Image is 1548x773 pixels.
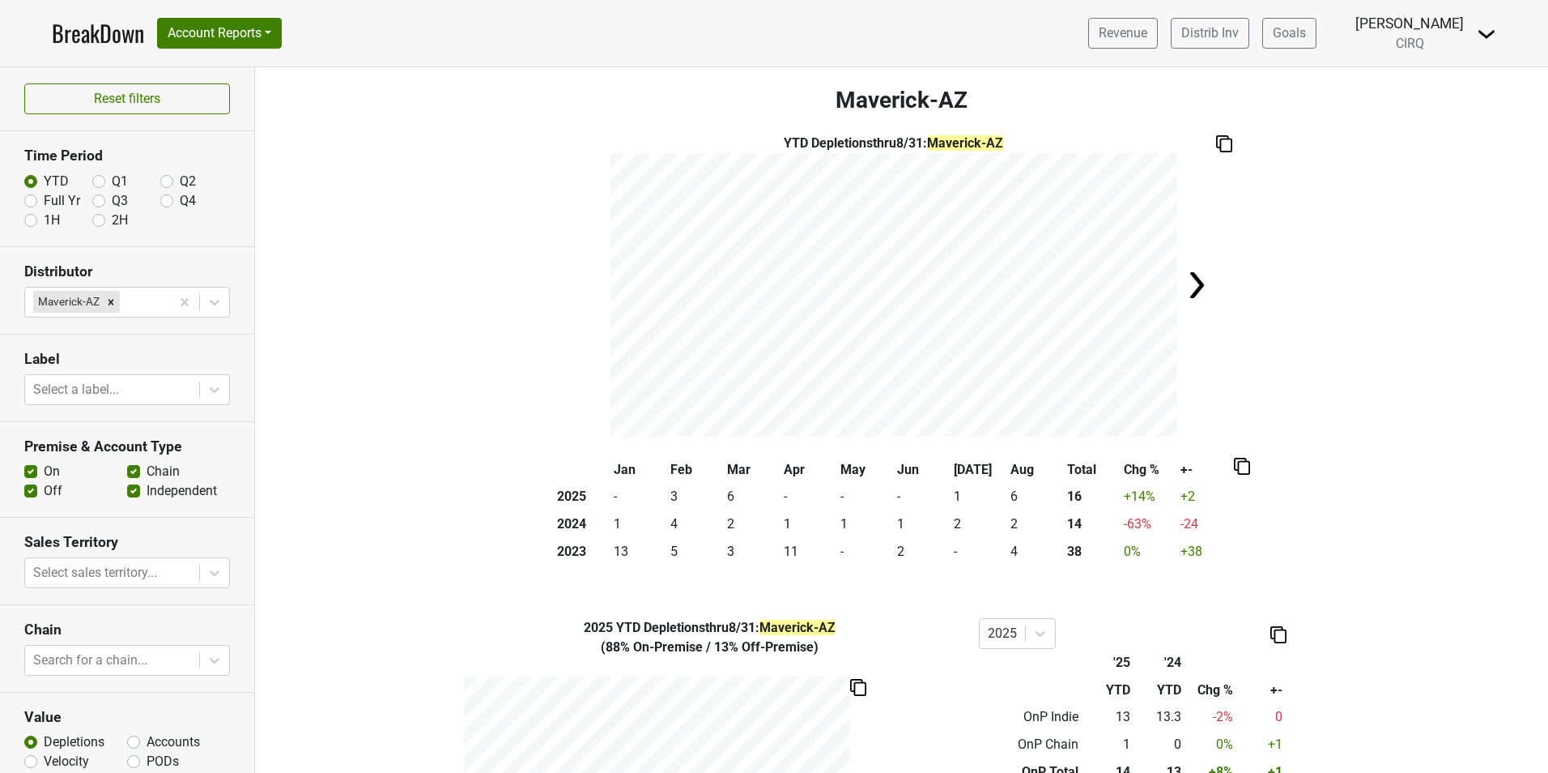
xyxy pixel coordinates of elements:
[147,752,179,771] label: PODs
[837,484,894,511] td: -
[927,135,1003,151] span: Maverick-AZ
[1082,704,1133,732] td: 13
[1237,704,1286,732] td: 0
[950,456,1007,484] th: [DATE]
[724,538,780,566] td: 3
[1177,456,1234,484] th: +-
[979,731,1083,758] td: OnP Chain
[44,172,69,191] label: YTD
[1171,18,1249,49] a: Distrib Inv
[554,484,610,511] th: 2025
[1177,484,1234,511] td: +2
[1477,24,1496,44] img: Dropdown Menu
[837,538,894,566] td: -
[1177,510,1234,538] td: -24
[1134,731,1186,758] td: 0
[44,211,60,230] label: 1H
[1262,18,1316,49] a: Goals
[1064,510,1121,538] th: 14
[950,484,1007,511] td: 1
[1216,135,1232,152] img: Copy to clipboard
[44,481,62,501] label: Off
[850,679,866,696] img: Copy to clipboard
[24,147,230,164] h3: Time Period
[1134,704,1186,732] td: 13.3
[610,484,667,511] td: -
[44,752,89,771] label: Velocity
[610,456,667,484] th: Jan
[1185,731,1236,758] td: 0 %
[780,484,837,511] td: -
[52,16,144,50] a: BreakDown
[894,484,950,511] td: -
[724,484,780,511] td: 6
[112,172,128,191] label: Q1
[554,538,610,566] th: 2023
[44,191,80,211] label: Full Yr
[147,732,200,752] label: Accounts
[554,510,610,538] th: 2024
[610,510,667,538] td: 1
[33,291,102,312] div: Maverick-AZ
[610,134,1177,153] div: YTD Depletions thru 8/31 :
[147,481,217,501] label: Independent
[610,538,667,566] td: 13
[1180,269,1213,301] img: Arrow right
[44,462,60,481] label: On
[1234,458,1250,475] img: Copy to clipboard
[759,620,836,635] span: Maverick-AZ
[24,534,230,551] h3: Sales Territory
[1088,18,1158,49] a: Revenue
[1007,484,1064,511] td: 6
[837,510,894,538] td: 1
[979,704,1083,732] td: OnP Indie
[1237,677,1286,704] th: +-
[1007,510,1064,538] td: 2
[1185,704,1236,732] td: -2 %
[1121,538,1177,566] td: 0 %
[894,456,950,484] th: Jun
[1355,13,1464,34] div: [PERSON_NAME]
[1064,484,1121,511] th: 16
[112,211,128,230] label: 2H
[780,510,837,538] td: 1
[724,510,780,538] td: 2
[1082,677,1133,704] th: YTD
[1082,649,1133,677] th: '25
[894,538,950,566] td: 2
[1064,456,1121,484] th: Total
[157,18,282,49] button: Account Reports
[724,456,780,484] th: Mar
[24,351,230,368] h3: Label
[1121,456,1177,484] th: Chg %
[24,83,230,114] button: Reset filters
[1134,677,1186,704] th: YTD
[1177,538,1234,566] td: +38
[667,538,724,566] td: 5
[584,620,616,635] span: 2025
[102,291,120,312] div: Remove Maverick-AZ
[453,618,967,638] div: YTD Depletions thru 8/31 :
[950,510,1007,538] td: 2
[1121,510,1177,538] td: -63 %
[1134,649,1186,677] th: '24
[24,263,230,280] h3: Distributor
[780,456,837,484] th: Apr
[24,438,230,455] h3: Premise & Account Type
[1396,36,1424,51] span: CIRQ
[667,484,724,511] td: 3
[1082,731,1133,758] td: 1
[1185,677,1236,704] th: Chg %
[837,456,894,484] th: May
[147,462,180,481] label: Chain
[1064,538,1121,566] th: 38
[453,638,967,657] div: ( 88% On-Premise / 13% Off-Premise )
[1237,731,1286,758] td: +1
[780,538,837,566] td: 11
[24,621,230,638] h3: Chain
[667,456,724,484] th: Feb
[180,172,196,191] label: Q2
[1121,484,1177,511] td: +14 %
[950,538,1007,566] td: -
[1270,626,1286,643] img: Copy to clipboard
